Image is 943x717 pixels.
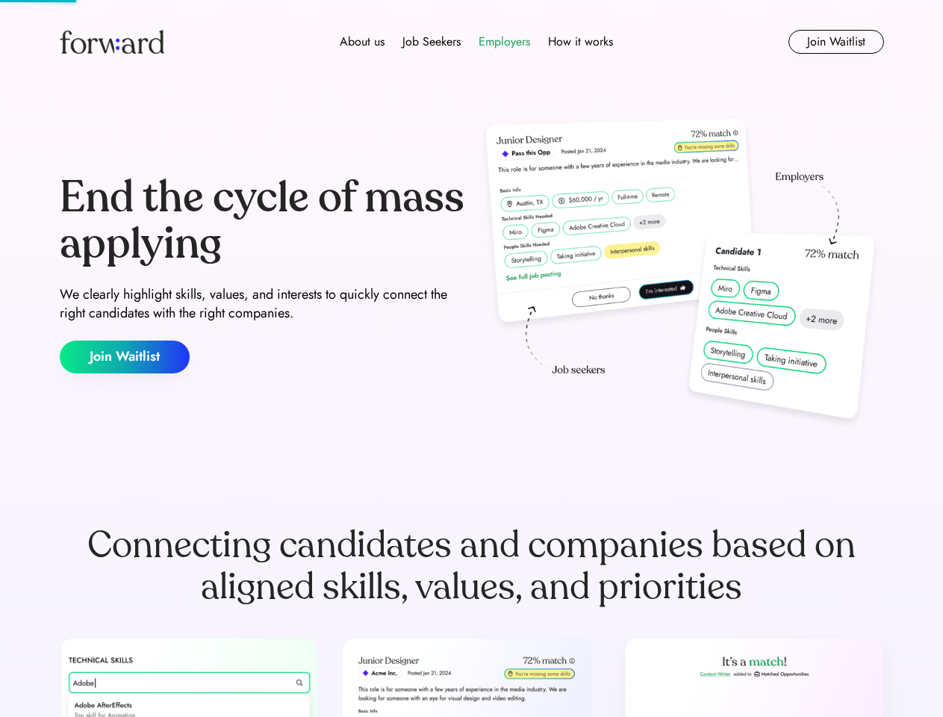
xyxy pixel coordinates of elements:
[60,524,884,608] div: Connecting candidates and companies based on aligned skills, values, and priorities
[479,33,530,51] div: Employers
[548,33,613,51] div: How it works
[60,175,466,267] div: End the cycle of mass applying
[340,33,385,51] div: About us
[60,341,190,373] button: Join Waitlist
[60,30,164,54] img: Forward logo
[60,285,466,323] div: We clearly highlight skills, values, and interests to quickly connect the right candidates with t...
[478,114,884,435] img: hero-image.png
[402,33,461,51] div: Job Seekers
[788,30,884,54] button: Join Waitlist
